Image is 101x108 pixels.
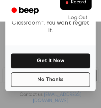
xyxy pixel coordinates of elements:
[11,53,90,68] button: Get It Now
[7,4,45,17] a: Beep
[62,10,94,26] a: Log Out
[11,72,90,87] button: No Thanks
